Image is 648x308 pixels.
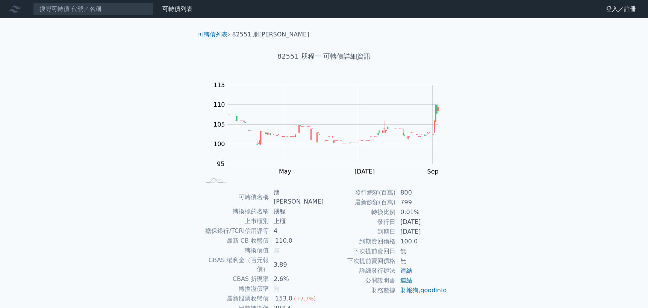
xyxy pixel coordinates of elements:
span: 無 [274,247,280,254]
td: 到期日 [324,227,396,237]
td: [DATE] [396,217,447,227]
td: 上市櫃別 [201,216,269,226]
td: 800 [396,188,447,198]
td: 100.0 [396,237,447,246]
td: 上櫃 [269,216,324,226]
td: 2.6% [269,274,324,284]
tspan: 105 [213,121,225,128]
span: (+7.7%) [294,296,316,302]
td: 發行日 [324,217,396,227]
input: 搜尋可轉債 代號／名稱 [33,3,153,15]
td: 下次提前賣回日 [324,246,396,256]
td: 轉換標的名稱 [201,207,269,216]
tspan: [DATE] [354,168,375,175]
td: 0.01% [396,207,447,217]
td: 最新股票收盤價 [201,294,269,303]
tspan: 110 [213,101,225,108]
li: › [198,30,230,39]
td: 最新餘額(百萬) [324,198,396,207]
tspan: 115 [213,82,225,89]
td: 擔保銀行/TCRI信用評等 [201,226,269,236]
a: goodinfo [420,287,447,294]
td: 朋[PERSON_NAME] [269,188,324,207]
div: 153.0 [274,294,294,303]
td: , [396,285,447,295]
td: 發行總額(百萬) [324,188,396,198]
a: 連結 [400,277,412,284]
span: 無 [274,285,280,292]
td: 無 [396,256,447,266]
tspan: 100 [213,140,225,148]
tspan: Sep [427,168,439,175]
div: 110.0 [274,236,294,245]
tspan: 95 [217,160,224,168]
td: 詳細發行辦法 [324,266,396,276]
td: 財務數據 [324,285,396,295]
td: 最新 CB 收盤價 [201,236,269,246]
h1: 82551 朋程一 可轉債詳細資訊 [192,51,456,62]
td: 轉換價值 [201,246,269,255]
a: 可轉債列表 [198,31,228,38]
td: 可轉債名稱 [201,188,269,207]
a: 財報狗 [400,287,418,294]
a: 連結 [400,267,412,274]
td: 下次提前賣回價格 [324,256,396,266]
td: 朋程 [269,207,324,216]
td: 轉換比例 [324,207,396,217]
td: 轉換溢價率 [201,284,269,294]
g: Chart [209,82,450,175]
td: 到期賣回價格 [324,237,396,246]
td: 公開說明書 [324,276,396,285]
td: CBAS 權利金（百元報價） [201,255,269,274]
td: 799 [396,198,447,207]
a: 可轉債列表 [162,5,192,12]
tspan: May [279,168,291,175]
td: [DATE] [396,227,447,237]
td: CBAS 折現率 [201,274,269,284]
a: 登入／註冊 [600,3,642,15]
td: 4 [269,226,324,236]
td: 無 [396,246,447,256]
td: 3.89 [269,255,324,274]
li: 82551 朋[PERSON_NAME] [232,30,309,39]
